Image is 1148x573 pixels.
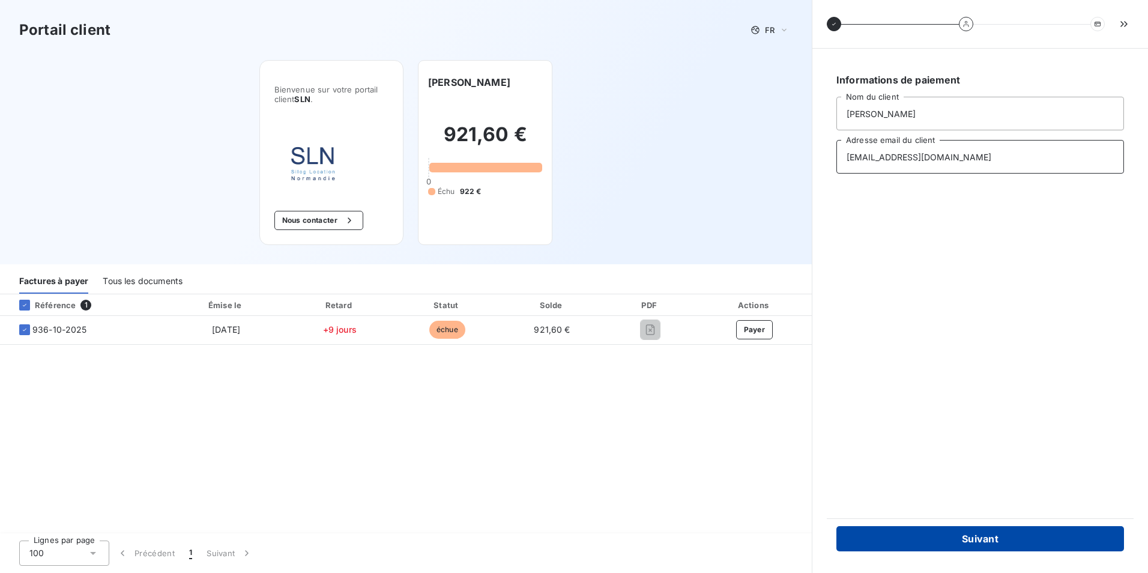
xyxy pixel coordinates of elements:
[182,541,199,566] button: 1
[460,186,482,197] span: 922 €
[836,526,1124,551] button: Suivant
[19,268,88,294] div: Factures à payer
[32,324,87,336] span: 936-10-2025
[426,177,431,186] span: 0
[428,75,510,89] h6: [PERSON_NAME]
[323,324,357,335] span: +9 jours
[765,25,775,35] span: FR
[109,541,182,566] button: Précédent
[274,85,388,104] span: Bienvenue sur votre portail client .
[80,300,91,311] span: 1
[428,123,542,159] h2: 921,60 €
[606,299,695,311] div: PDF
[189,547,192,559] span: 1
[503,299,601,311] div: Solde
[169,299,283,311] div: Émise le
[836,73,1124,87] h6: Informations de paiement
[836,140,1124,174] input: placeholder
[274,133,351,192] img: Company logo
[736,320,773,339] button: Payer
[294,94,310,104] span: SLN
[29,547,44,559] span: 100
[19,19,110,41] h3: Portail client
[103,268,183,294] div: Tous les documents
[836,97,1124,130] input: placeholder
[534,324,570,335] span: 921,60 €
[429,321,465,339] span: échue
[10,300,76,311] div: Référence
[274,211,363,230] button: Nous contacter
[438,186,455,197] span: Échu
[396,299,498,311] div: Statut
[699,299,809,311] div: Actions
[288,299,391,311] div: Retard
[212,324,240,335] span: [DATE]
[199,541,260,566] button: Suivant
